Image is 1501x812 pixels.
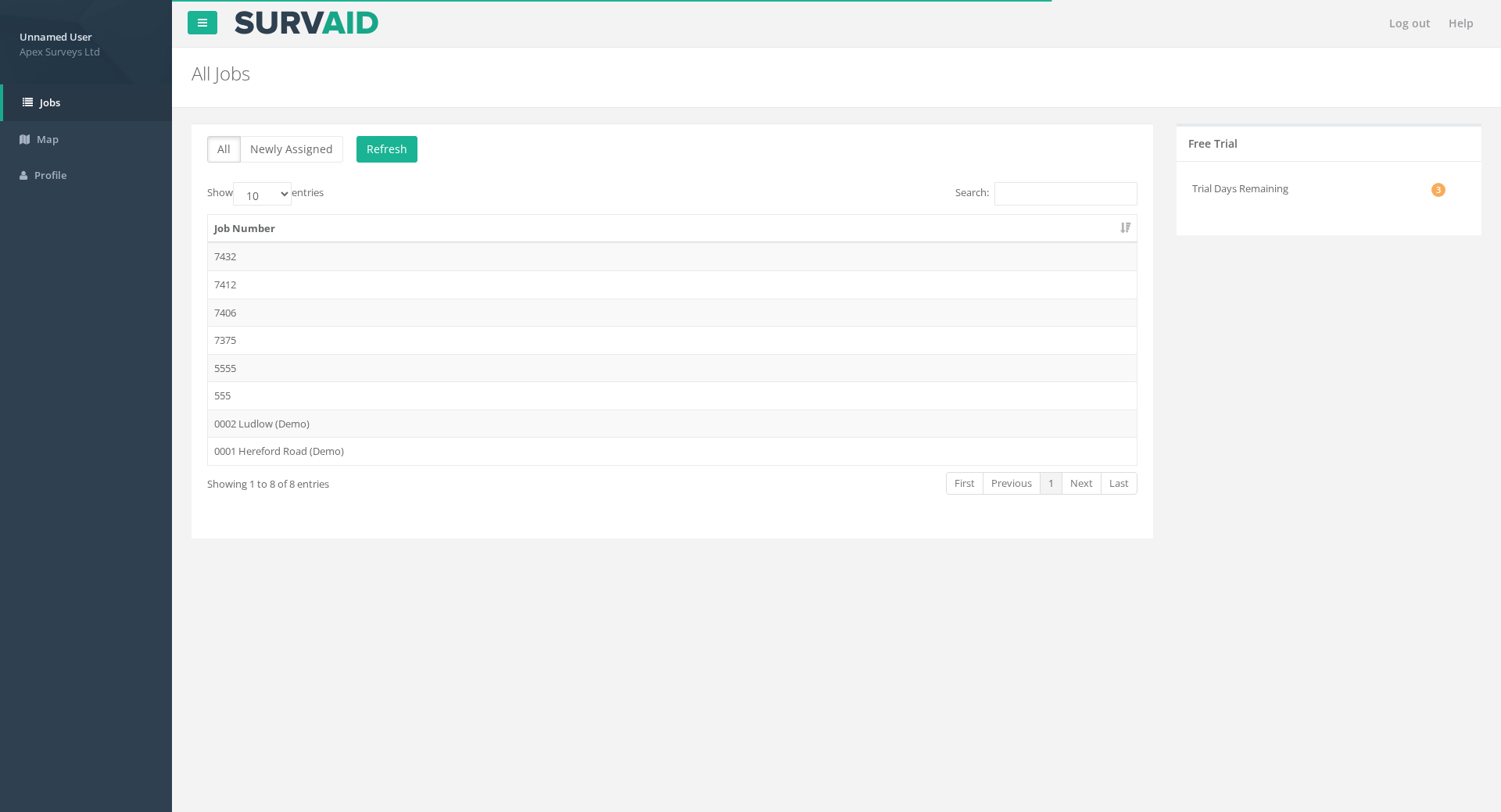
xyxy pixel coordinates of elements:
[208,410,1137,438] td: 0002 Ludlow (Demo)
[1062,472,1102,495] a: Next
[208,326,1137,354] td: 7375
[208,270,1137,299] td: 7412
[207,182,324,206] label: Show entries
[233,182,292,206] select: Showentries
[208,354,1137,382] td: 5555
[40,95,60,109] span: Jobs
[356,136,417,163] button: Refresh
[208,437,1137,465] td: 0001 Hereford Road (Demo)
[1192,173,1445,204] li: Trial Days Remaining
[34,168,66,182] span: Profile
[207,136,241,163] button: All
[983,472,1041,495] a: Previous
[946,472,983,495] a: First
[955,182,1137,206] label: Search:
[20,26,152,59] a: Unnamed User Apex Surveys Ltd
[208,242,1137,270] td: 7432
[1101,472,1137,495] a: Last
[994,182,1137,206] input: Search:
[207,470,581,492] div: Showing 1 to 8 of 8 entries
[208,381,1137,410] td: 555
[1431,183,1445,197] span: 3
[20,45,152,59] span: Apex Surveys Ltd
[208,299,1137,327] td: 7406
[1040,472,1062,495] a: 1
[1188,138,1238,149] h5: Free Trial
[240,136,343,163] button: Newly Assigned
[208,215,1137,243] th: Job Number: activate to sort column ascending
[192,63,1263,84] h2: All Jobs
[20,30,92,44] strong: Unnamed User
[37,132,59,146] span: Map
[3,84,172,121] a: Jobs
